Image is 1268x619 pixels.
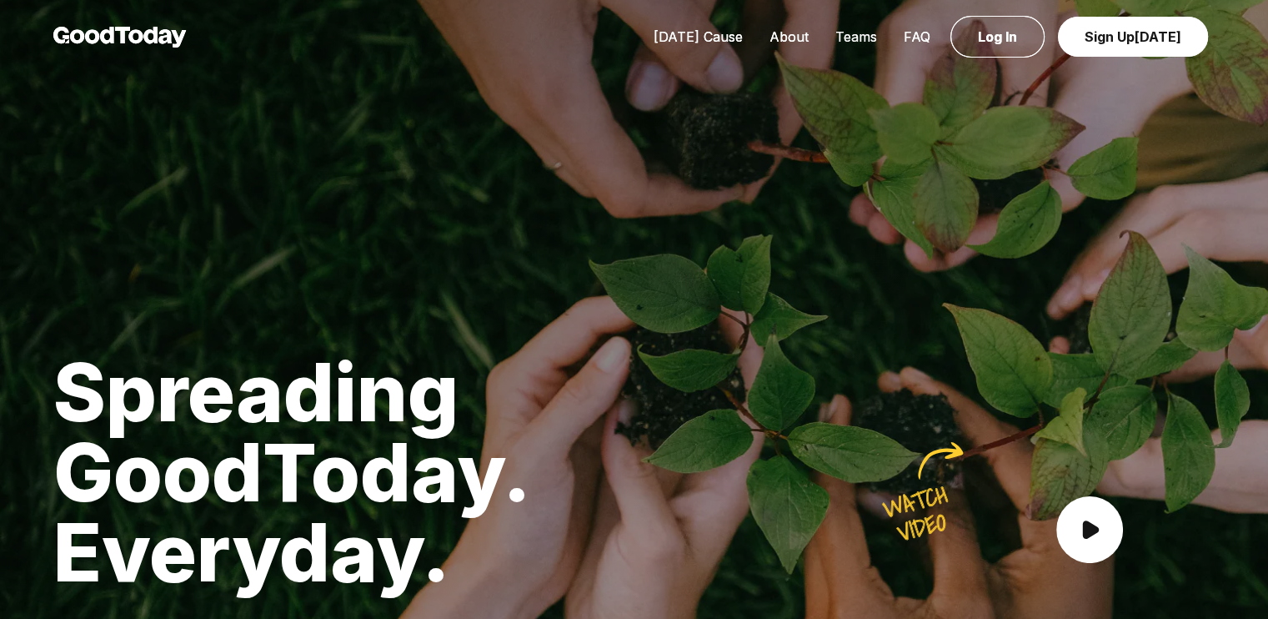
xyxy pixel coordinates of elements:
[890,28,944,45] a: FAQ
[950,16,1045,58] a: Log In
[53,352,694,592] h1: Spreading GoodToday. Everyday.
[640,28,756,45] a: [DATE] Cause
[1058,17,1208,57] a: Sign Up[DATE]
[822,28,890,45] a: Teams
[1135,28,1181,45] span: [DATE]
[756,28,822,45] a: About
[53,27,187,48] img: GoodToday
[858,440,979,554] img: Watch here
